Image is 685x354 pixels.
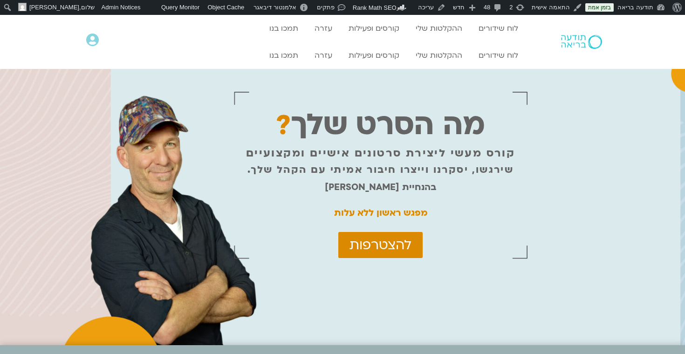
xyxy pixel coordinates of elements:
[310,47,337,64] a: עזרה
[265,20,303,37] a: תמכו בנו
[474,20,523,37] a: לוח שידורים
[247,164,514,176] p: שירגשו, יסקרנו וייצרו חיבור אמיתי עם הקהל שלך.
[411,20,467,37] a: ההקלטות שלי
[334,207,427,219] strong: מפגש ראשון ללא עלות
[344,20,404,37] a: קורסים ופעילות
[585,3,614,12] a: בזמן אמת
[29,4,79,11] span: [PERSON_NAME]
[561,35,602,49] img: תודעה בריאה
[474,47,523,64] a: לוח שידורים
[276,107,291,144] span: ?
[265,47,303,64] a: תמכו בנו
[276,119,485,131] p: מה הסרט שלך
[344,47,404,64] a: קורסים ופעילות
[338,232,423,258] a: להצטרפות
[353,4,397,11] span: Rank Math SEO
[349,238,411,252] span: להצטרפות
[411,47,467,64] a: ההקלטות שלי
[325,181,436,193] strong: בהנחיית [PERSON_NAME]
[310,20,337,37] a: עזרה
[246,147,515,159] p: קורס מעשי ליצירת סרטונים אישיים ומקצועיים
